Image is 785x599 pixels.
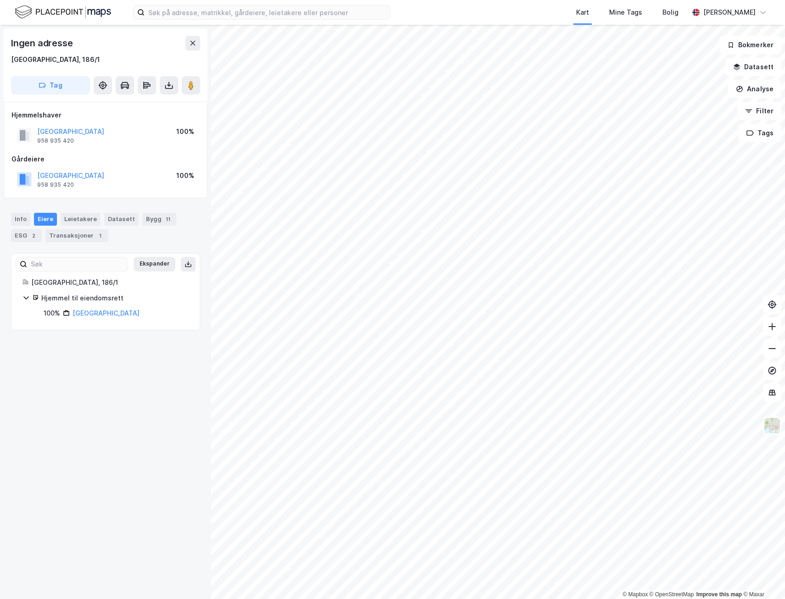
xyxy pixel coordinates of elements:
div: 1 [95,231,105,240]
div: [GEOGRAPHIC_DATA], 186/1 [31,277,189,288]
div: ESG [11,229,42,242]
div: Mine Tags [609,7,642,18]
div: Bolig [662,7,678,18]
button: Bokmerker [719,36,781,54]
div: 958 935 420 [37,137,74,144]
div: Hjemmelshaver [11,110,200,121]
iframe: Chat Widget [739,555,785,599]
img: logo.f888ab2527a4732fd821a326f86c7f29.svg [15,4,111,20]
a: Improve this map [696,591,742,598]
div: 958 935 420 [37,181,74,189]
button: Tags [739,124,781,142]
button: Datasett [725,58,781,76]
a: OpenStreetMap [650,591,694,598]
div: 2 [29,231,38,240]
div: Transaksjoner [45,229,108,242]
div: Eiere [34,213,57,226]
div: [PERSON_NAME] [703,7,756,18]
div: Kart [576,7,589,18]
div: Ingen adresse [11,36,74,50]
input: Søk på adresse, matrikkel, gårdeiere, leietakere eller personer [145,6,390,19]
div: 100% [44,308,60,319]
button: Filter [737,102,781,120]
div: Info [11,213,30,226]
a: [GEOGRAPHIC_DATA] [73,309,140,317]
img: Z [763,417,781,434]
div: Bygg [142,213,176,226]
input: Søk [27,257,128,271]
div: [GEOGRAPHIC_DATA], 186/1 [11,54,100,65]
div: 100% [176,126,194,137]
button: Tag [11,76,90,94]
button: Ekspander [134,257,175,272]
a: Mapbox [622,591,648,598]
button: Analyse [728,80,781,98]
div: Hjemmel til eiendomsrett [41,293,189,304]
div: 11 [163,215,173,224]
div: Gårdeiere [11,154,200,165]
div: Leietakere [61,213,101,226]
div: 100% [176,170,194,181]
div: Datasett [104,213,139,226]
